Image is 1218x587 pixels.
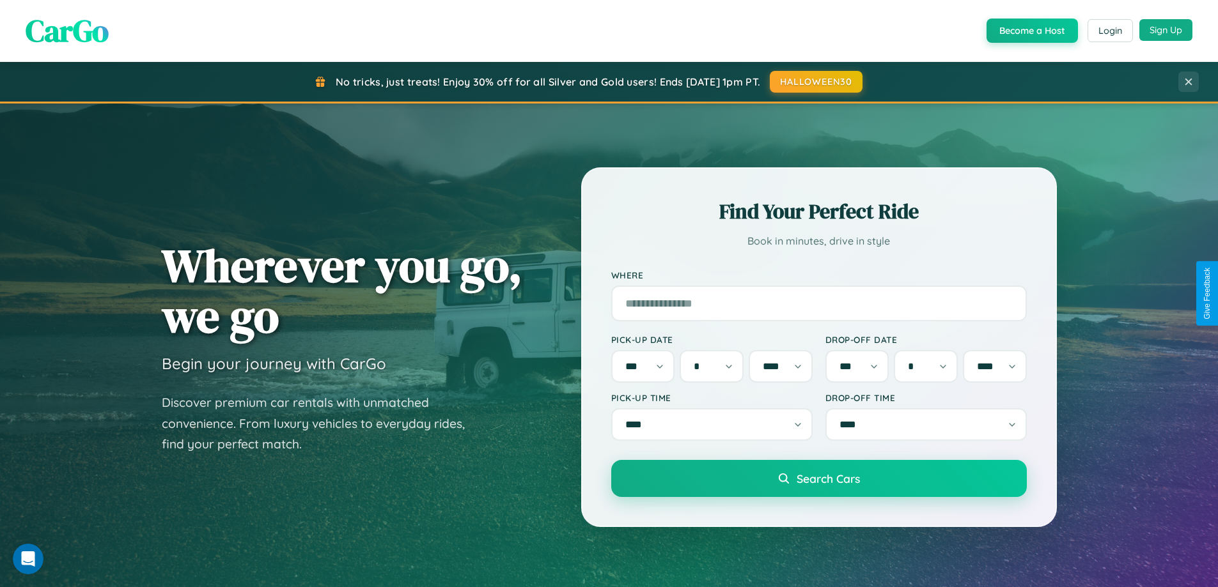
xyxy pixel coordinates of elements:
button: Login [1088,19,1133,42]
iframe: Intercom live chat [13,544,43,574]
button: Become a Host [987,19,1078,43]
span: CarGo [26,10,109,52]
h1: Wherever you go, we go [162,240,522,341]
label: Where [611,270,1027,280]
p: Book in minutes, drive in style [611,232,1027,250]
label: Pick-up Time [611,392,813,403]
label: Drop-off Date [825,334,1027,345]
button: HALLOWEEN30 [770,71,863,93]
label: Drop-off Time [825,392,1027,403]
button: Search Cars [611,460,1027,497]
p: Discover premium car rentals with unmatched convenience. From luxury vehicles to everyday rides, ... [162,392,481,455]
h3: Begin your journey with CarGo [162,354,386,373]
span: Search Cars [797,471,860,485]
button: Sign Up [1139,19,1192,41]
label: Pick-up Date [611,334,813,345]
span: No tricks, just treats! Enjoy 30% off for all Silver and Gold users! Ends [DATE] 1pm PT. [336,75,760,88]
h2: Find Your Perfect Ride [611,197,1027,225]
div: Give Feedback [1203,268,1212,319]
